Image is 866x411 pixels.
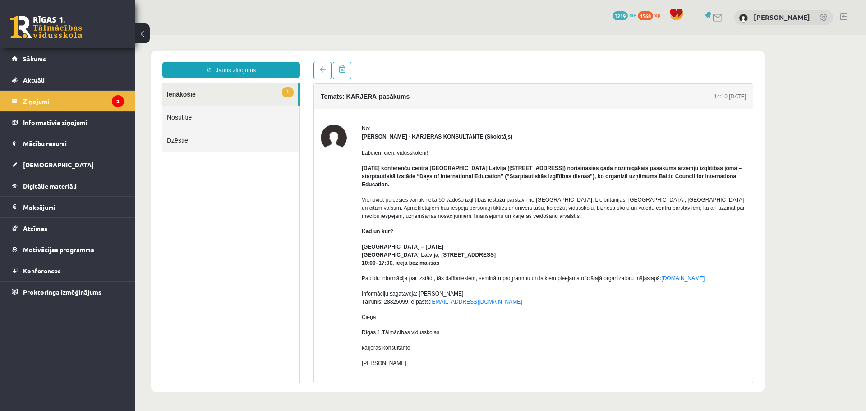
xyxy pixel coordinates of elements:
strong: Kad un kur? [226,194,258,200]
i: 2 [112,95,124,107]
p: Labdien, cien. vidusskolēni! [226,114,611,122]
a: Ziņojumi2 [12,91,124,111]
img: Karīna Saveļjeva - KARJERAS KONSULTANTE [185,90,212,116]
span: 1 [147,52,158,63]
legend: Informatīvie ziņojumi [23,112,124,133]
a: Nosūtītie [27,71,164,94]
p: Papildu informācija par izstādi, tās dalībniekiem, semināru programmu un laikiem pieejama oficiāl... [226,240,611,248]
a: Jauns ziņojums [27,27,165,43]
a: 3219 mP [613,11,636,18]
a: Mācību resursi [12,133,124,154]
a: 1568 xp [638,11,665,18]
a: Rīgas 1. Tālmācības vidusskola [10,16,82,38]
p: karjeras konsultante [226,309,611,317]
a: Dzēstie [27,94,164,117]
div: 14:10 [DATE] [579,58,611,66]
img: Gatis Pormalis [739,14,748,23]
a: Konferences [12,260,124,281]
a: [DOMAIN_NAME] [526,240,569,247]
strong: [PERSON_NAME] - KARJERAS KONSULTANTE (Skolotājs) [226,99,377,105]
a: [EMAIL_ADDRESS][DOMAIN_NAME] [295,264,387,270]
strong: [DATE] konferenču centrā [GEOGRAPHIC_DATA] Latvija ([STREET_ADDRESS]) norisināsies gada nozīmīgāk... [226,130,606,153]
a: Proktoringa izmēģinājums [12,282,124,302]
div: No: [226,90,611,98]
span: Proktoringa izmēģinājums [23,288,101,296]
span: 3219 [613,11,628,20]
a: Maksājumi [12,197,124,217]
span: [DEMOGRAPHIC_DATA] [23,161,94,169]
a: Atzīmes [12,218,124,239]
span: Konferences [23,267,61,275]
strong: [GEOGRAPHIC_DATA] – [DATE] [GEOGRAPHIC_DATA] Latvija, [STREET_ADDRESS] 10:00–17:00, ieeja bez maksas [226,209,360,231]
h4: Temats: KARJERA-pasākums [185,58,274,65]
a: 1Ienākošie [27,48,163,71]
p: [PERSON_NAME] [226,324,611,332]
span: Sākums [23,55,46,63]
a: Motivācijas programma [12,239,124,260]
p: Informāciju sagatavoja: [PERSON_NAME] Tālrunis: 28825099, e-pasts: [226,255,611,271]
span: Digitālie materiāli [23,182,77,190]
span: mP [629,11,636,18]
legend: Maksājumi [23,197,124,217]
span: Motivācijas programma [23,245,94,254]
span: xp [654,11,660,18]
legend: Ziņojumi [23,91,124,111]
a: Sākums [12,48,124,69]
span: 1568 [638,11,653,20]
a: Aktuāli [12,69,124,90]
span: Aktuāli [23,76,45,84]
a: Digitālie materiāli [12,175,124,196]
span: Mācību resursi [23,139,67,148]
a: [DEMOGRAPHIC_DATA] [12,154,124,175]
p: Cieņā [226,278,611,286]
a: Informatīvie ziņojumi [12,112,124,133]
a: [PERSON_NAME] [754,13,810,22]
p: Rīgas 1.Tālmācības vidusskolas [226,294,611,302]
span: Atzīmes [23,224,47,232]
p: Vienuviet pulcēsies vairāk nekā 50 vadošo izglītības iestāžu pārstāvji no [GEOGRAPHIC_DATA], Liel... [226,161,611,185]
